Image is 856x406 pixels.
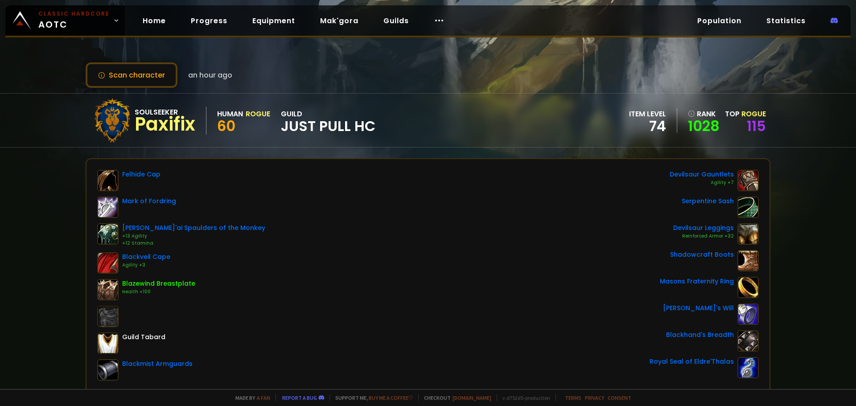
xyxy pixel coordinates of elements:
[135,118,195,131] div: Paxifix
[97,252,119,274] img: item-11626
[97,279,119,300] img: item-11193
[5,5,125,36] a: Classic HardcoreAOTC
[688,108,720,119] div: rank
[663,303,734,313] div: [PERSON_NAME]'s Will
[246,108,270,119] div: Rogue
[737,223,759,245] img: item-15062
[97,332,119,354] img: item-5976
[136,12,173,30] a: Home
[86,62,177,88] button: Scan character
[230,394,270,401] span: Made by
[217,116,235,136] span: 60
[737,330,759,352] img: item-13965
[747,116,766,136] a: 115
[38,10,110,31] span: AOTC
[670,250,734,259] div: Shadowcraft Boots
[122,359,193,369] div: Blackmist Armguards
[759,12,813,30] a: Statistics
[281,119,375,133] span: Just Pull HC
[329,394,413,401] span: Support me,
[673,233,734,240] div: Reinforced Armor +32
[688,119,720,133] a: 1028
[188,70,232,81] span: an hour ago
[585,394,604,401] a: Privacy
[97,197,119,218] img: item-15411
[608,394,631,401] a: Consent
[673,223,734,233] div: Devilsaur Leggings
[565,394,581,401] a: Terms
[122,288,195,295] div: Health +100
[666,330,734,340] div: Blackhand's Breadth
[122,279,195,288] div: Blazewind Breastplate
[122,332,165,342] div: Guild Tabard
[122,223,265,233] div: [PERSON_NAME]'ai Spaulders of the Monkey
[122,233,265,240] div: +13 Agility
[97,170,119,191] img: item-18325
[122,197,176,206] div: Mark of Fordring
[257,394,270,401] a: a fan
[122,170,160,179] div: Felhide Cap
[629,108,666,119] div: item level
[737,357,759,378] img: item-18465
[376,12,416,30] a: Guilds
[660,277,734,286] div: Masons Fraternity Ring
[737,250,759,271] img: item-16711
[737,277,759,298] img: item-9533
[122,262,170,269] div: Agility +3
[670,179,734,186] div: Agility +7
[741,109,766,119] span: Rogue
[281,108,375,133] div: guild
[670,170,734,179] div: Devilsaur Gauntlets
[97,359,119,381] img: item-12966
[629,119,666,133] div: 74
[682,197,734,206] div: Serpentine Sash
[737,170,759,191] img: item-15063
[313,12,366,30] a: Mak'gora
[282,394,317,401] a: Report a bug
[418,394,491,401] span: Checkout
[369,394,413,401] a: Buy me a coffee
[217,108,243,119] div: Human
[97,223,119,245] img: item-10783
[650,357,734,366] div: Royal Seal of Eldre'Thalas
[245,12,302,30] a: Equipment
[690,12,749,30] a: Population
[38,10,110,18] small: Classic Hardcore
[135,107,195,118] div: Soulseeker
[184,12,235,30] a: Progress
[122,252,170,262] div: Blackveil Cape
[725,108,766,119] div: Top
[453,394,491,401] a: [DOMAIN_NAME]
[122,240,265,247] div: +12 Stamina
[737,303,759,325] img: item-12548
[497,394,550,401] span: v. d752d5 - production
[737,197,759,218] img: item-13118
